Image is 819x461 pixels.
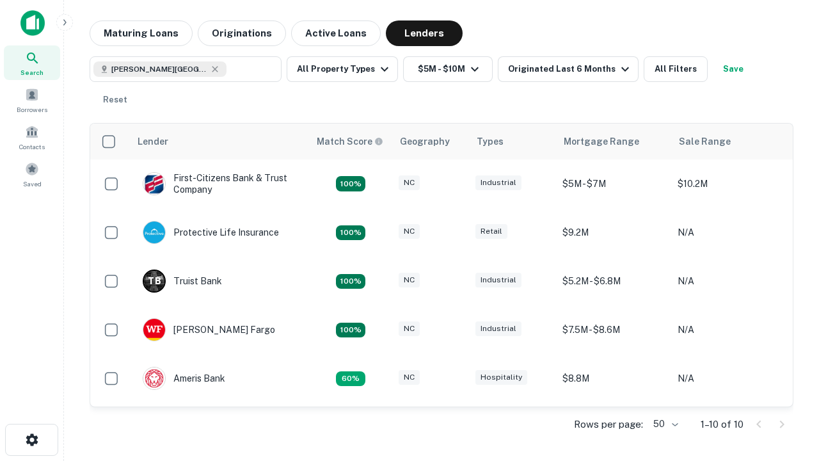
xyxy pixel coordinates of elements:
[392,124,469,159] th: Geography
[20,10,45,36] img: capitalize-icon.png
[111,63,207,75] span: [PERSON_NAME][GEOGRAPHIC_DATA], [GEOGRAPHIC_DATA]
[23,179,42,189] span: Saved
[475,273,521,287] div: Industrial
[4,45,60,80] a: Search
[755,318,819,379] iframe: Chat Widget
[556,305,671,354] td: $7.5M - $8.6M
[644,56,708,82] button: All Filters
[475,224,507,239] div: Retail
[143,318,275,341] div: [PERSON_NAME] Fargo
[287,56,398,82] button: All Property Types
[399,224,420,239] div: NC
[399,370,420,385] div: NC
[556,159,671,208] td: $5M - $7M
[564,134,639,149] div: Mortgage Range
[556,403,671,451] td: $9.2M
[148,275,161,288] p: T B
[317,134,383,149] div: Capitalize uses an advanced AI algorithm to match your search with the best lender. The match sco...
[556,124,671,159] th: Mortgage Range
[95,87,136,113] button: Reset
[336,371,365,387] div: Matching Properties: 1, hasApolloMatch: undefined
[143,367,225,390] div: Ameris Bank
[671,159,786,208] td: $10.2M
[400,134,450,149] div: Geography
[336,225,365,241] div: Matching Properties: 2, hasApolloMatch: undefined
[648,415,680,433] div: 50
[671,403,786,451] td: N/A
[671,257,786,305] td: N/A
[138,134,168,149] div: Lender
[17,104,47,115] span: Borrowers
[713,56,754,82] button: Save your search to get updates of matches that match your search criteria.
[143,172,296,195] div: First-citizens Bank & Trust Company
[4,157,60,191] a: Saved
[701,417,743,432] p: 1–10 of 10
[143,222,165,243] img: picture
[386,20,463,46] button: Lenders
[143,368,165,389] img: picture
[317,134,381,149] h6: Match Score
[399,273,420,287] div: NC
[475,370,527,385] div: Hospitality
[19,142,45,152] span: Contacts
[556,257,671,305] td: $5.2M - $6.8M
[143,270,222,293] div: Truist Bank
[4,120,60,154] a: Contacts
[477,134,504,149] div: Types
[143,319,165,341] img: picture
[671,354,786,403] td: N/A
[336,323,365,338] div: Matching Properties: 2, hasApolloMatch: undefined
[336,274,365,289] div: Matching Properties: 3, hasApolloMatch: undefined
[574,417,643,432] p: Rows per page:
[198,20,286,46] button: Originations
[143,173,165,195] img: picture
[399,321,420,336] div: NC
[508,61,633,77] div: Originated Last 6 Months
[671,208,786,257] td: N/A
[679,134,731,149] div: Sale Range
[336,176,365,191] div: Matching Properties: 2, hasApolloMatch: undefined
[556,208,671,257] td: $9.2M
[20,67,44,77] span: Search
[498,56,639,82] button: Originated Last 6 Months
[475,321,521,336] div: Industrial
[4,83,60,117] a: Borrowers
[403,56,493,82] button: $5M - $10M
[130,124,309,159] th: Lender
[291,20,381,46] button: Active Loans
[556,354,671,403] td: $8.8M
[469,124,556,159] th: Types
[90,20,193,46] button: Maturing Loans
[143,221,279,244] div: Protective Life Insurance
[671,124,786,159] th: Sale Range
[671,305,786,354] td: N/A
[309,124,392,159] th: Capitalize uses an advanced AI algorithm to match your search with the best lender. The match sco...
[399,175,420,190] div: NC
[475,175,521,190] div: Industrial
